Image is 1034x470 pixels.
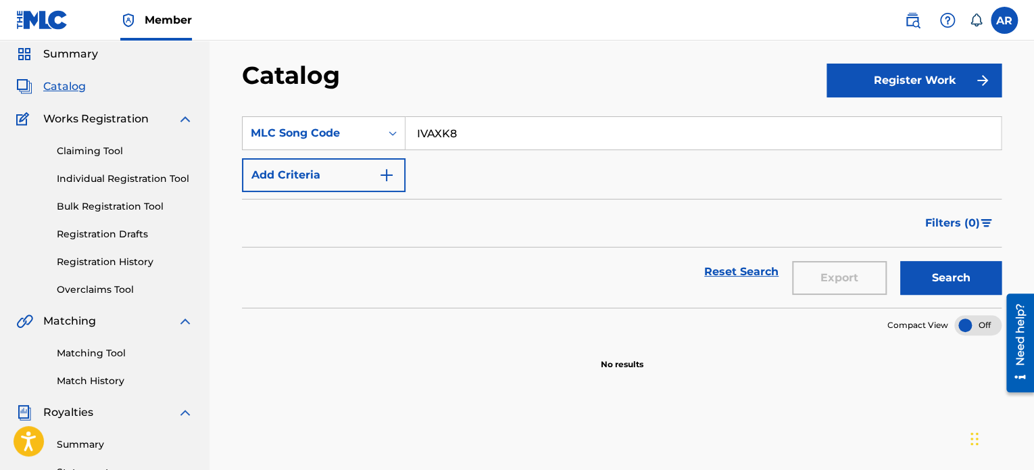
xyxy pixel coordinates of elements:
span: Matching [43,313,96,329]
button: Register Work [827,64,1002,97]
img: Works Registration [16,111,34,127]
a: SummarySummary [16,46,98,62]
img: Matching [16,313,33,329]
a: Claiming Tool [57,144,193,158]
a: CatalogCatalog [16,78,86,95]
img: help [939,12,956,28]
span: Royalties [43,404,93,421]
div: Notifications [969,14,983,27]
img: search [904,12,920,28]
a: Matching Tool [57,346,193,360]
div: Help [934,7,961,34]
img: Top Rightsholder [120,12,137,28]
a: Public Search [899,7,926,34]
a: Registration Drafts [57,227,193,241]
div: Drag [970,419,979,459]
span: Filters ( 0 ) [925,215,980,231]
a: Individual Registration Tool [57,172,193,186]
a: Reset Search [697,257,785,287]
iframe: Resource Center [996,289,1034,398]
iframe: Chat Widget [966,405,1034,470]
span: Compact View [887,319,948,331]
img: Summary [16,46,32,62]
a: Bulk Registration Tool [57,199,193,214]
img: f7272a7cc735f4ea7f67.svg [975,72,991,89]
a: Match History [57,374,193,388]
p: No results [601,342,643,371]
img: MLC Logo [16,10,68,30]
a: Overclaims Tool [57,283,193,297]
div: MLC Song Code [251,125,372,141]
a: Summary [57,438,193,452]
img: filter [981,219,992,227]
img: expand [177,313,193,329]
button: Search [900,261,1002,295]
h2: Catalog [242,60,347,91]
img: Royalties [16,404,32,421]
form: Search Form [242,116,1002,308]
button: Filters (0) [917,206,1002,240]
img: Catalog [16,78,32,95]
a: Registration History [57,255,193,269]
div: User Menu [991,7,1018,34]
span: Member [145,12,192,28]
img: expand [177,404,193,421]
button: Add Criteria [242,158,405,192]
span: Catalog [43,78,86,95]
span: Works Registration [43,111,149,127]
img: 9d2ae6d4665cec9f34b9.svg [378,167,395,183]
span: Summary [43,46,98,62]
img: expand [177,111,193,127]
